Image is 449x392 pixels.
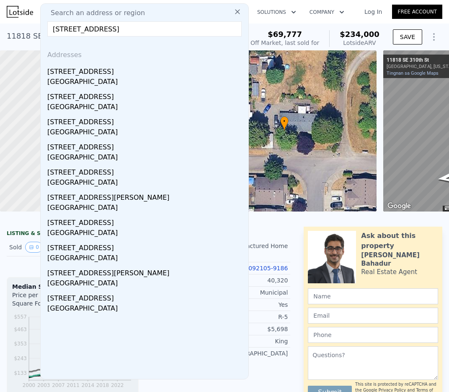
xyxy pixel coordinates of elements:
span: • [280,118,289,125]
div: 40,320 [224,276,288,285]
tspan: 2000 [23,382,36,388]
div: Off Market, last sold for [250,39,319,47]
div: LISTING & SALE HISTORY [7,230,139,238]
span: $69,777 [268,30,302,39]
tspan: $463 [14,327,27,332]
input: Name [308,288,438,304]
div: [STREET_ADDRESS] [47,164,245,178]
tspan: $557 [14,314,27,320]
tspan: 2011 [67,382,80,388]
tspan: 2022 [111,382,124,388]
div: [STREET_ADDRESS] [47,89,245,102]
div: [STREET_ADDRESS] [47,290,245,303]
tspan: $133 [14,370,27,376]
button: Solutions [250,5,303,20]
tspan: 2003 [37,382,50,388]
div: [STREET_ADDRESS][PERSON_NAME] [47,265,245,278]
div: [GEOGRAPHIC_DATA] [47,102,245,114]
span: Search an address or region [44,8,145,18]
div: [PERSON_NAME] Bahadur [361,251,438,268]
div: Ask about this property [361,231,438,251]
div: Addresses [44,43,245,63]
span: $234,000 [340,30,379,39]
div: [GEOGRAPHIC_DATA] [47,203,245,214]
tspan: $243 [14,355,27,361]
a: Buksan ang lugar na ito sa Google Maps (magbubukas ng bagong window) [385,201,413,212]
div: [STREET_ADDRESS] [47,114,245,127]
div: Manufactured Home [224,242,288,250]
tspan: 2018 [96,382,109,388]
div: [STREET_ADDRESS] [47,139,245,152]
div: R-5 [224,313,288,321]
div: Real Estate Agent [361,268,417,276]
a: Free Account [392,5,442,19]
a: 092105-9186 [248,265,288,272]
div: Price per Square Foot [12,291,72,313]
div: Municipal [224,288,288,297]
div: • [280,116,289,131]
img: Lotside [7,6,33,18]
div: [GEOGRAPHIC_DATA] [47,152,245,164]
div: [STREET_ADDRESS] [47,214,245,228]
button: View historical data [25,242,43,253]
div: [STREET_ADDRESS] [47,240,245,253]
a: Log In [354,8,392,16]
div: Sold [9,242,66,253]
div: [GEOGRAPHIC_DATA] [47,278,245,290]
div: Lotside ARV [340,39,379,47]
div: Median Sale [12,282,133,291]
div: [GEOGRAPHIC_DATA] [47,178,245,189]
img: Google [385,201,413,212]
input: Phone [308,327,438,343]
a: Tingnan sa Google Maps [387,71,439,76]
input: Email [308,308,438,324]
div: $5,698 [224,325,288,333]
tspan: 2007 [52,382,65,388]
div: [GEOGRAPHIC_DATA] [47,228,245,240]
div: [STREET_ADDRESS][PERSON_NAME] [47,189,245,203]
div: [STREET_ADDRESS] [47,63,245,77]
div: Yes [224,301,288,309]
tspan: $353 [14,341,27,347]
div: [GEOGRAPHIC_DATA] [47,303,245,315]
button: SAVE [393,29,422,44]
input: Enter an address, city, region, neighborhood or zip code [47,21,242,37]
button: Show Options [426,29,442,45]
div: 11818 SE 310th St , Auburn , WA 98092 [7,30,153,42]
div: King [224,337,288,345]
tspan: 2014 [82,382,95,388]
button: Company [303,5,351,20]
div: [GEOGRAPHIC_DATA] [47,77,245,89]
div: [GEOGRAPHIC_DATA] [47,127,245,139]
div: [GEOGRAPHIC_DATA] [224,349,288,358]
div: [GEOGRAPHIC_DATA] [47,253,245,265]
